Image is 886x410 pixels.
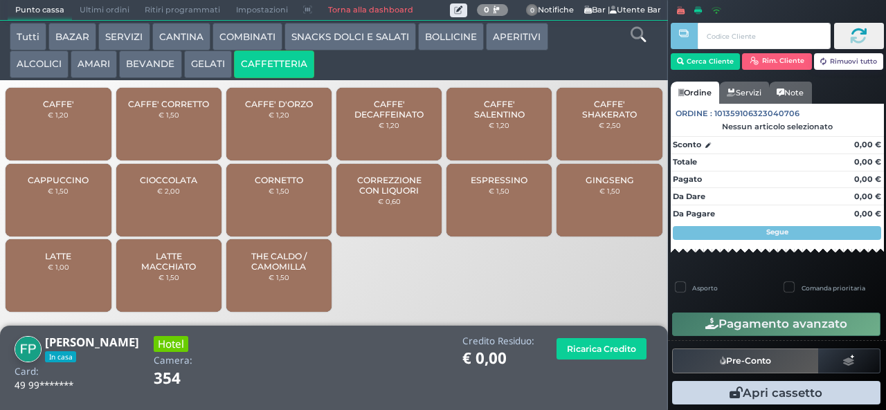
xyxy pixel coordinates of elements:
strong: Segue [766,227,788,236]
strong: 0,00 € [854,174,881,184]
span: Ordine : [676,108,712,120]
strong: 0,00 € [854,140,881,149]
h3: Hotel [154,336,188,352]
label: Comanda prioritaria [802,283,865,292]
small: € 1,50 [269,273,289,281]
a: Servizi [719,82,769,104]
span: CORNETTO [255,175,303,185]
span: Ultimi ordini [72,1,137,20]
small: € 0,60 [378,197,401,205]
button: SNACKS DOLCI E SALATI [284,23,416,50]
button: Pagamento avanzato [672,313,880,336]
a: Torna alla dashboard [320,1,420,20]
button: Ricarica Credito [557,338,647,360]
small: € 1,50 [599,187,620,195]
button: COMBINATI [213,23,282,50]
span: CAPPUCCINO [28,175,89,185]
strong: 0,00 € [854,192,881,201]
small: € 1,50 [269,187,289,195]
small: € 1,20 [48,111,69,119]
span: CIOCCOLATA [140,175,197,185]
small: € 1,50 [159,273,179,281]
button: GELATI [184,50,232,78]
h1: 354 [154,370,219,387]
small: € 1,50 [489,187,509,195]
span: CAFFE' SHAKERATO [568,99,651,120]
strong: Totale [673,157,697,167]
small: € 1,20 [489,121,509,129]
button: Cerca Cliente [671,53,741,70]
span: THE CALDO / CAMOMILLA [238,251,320,272]
a: Ordine [671,82,719,104]
button: CANTINA [152,23,210,50]
button: ALCOLICI [10,50,69,78]
span: ESPRESSINO [471,175,527,185]
small: € 1,00 [48,263,69,271]
span: LATTE MACCHIATO [127,251,210,272]
h4: Camera: [154,355,192,366]
strong: 0,00 € [854,157,881,167]
span: CAFFE' SALENTINO [458,99,541,120]
small: € 1,50 [159,111,179,119]
strong: Pagato [673,174,702,184]
button: Apri cassetto [672,381,880,404]
strong: 0,00 € [854,209,881,218]
div: Nessun articolo selezionato [671,122,884,131]
span: CAFFE' CORRETTO [128,99,209,109]
strong: Da Pagare [673,209,715,218]
span: CAFFE' DECAFFEINATO [348,99,431,120]
button: Rim. Cliente [742,53,812,70]
button: APERITIVI [486,23,548,50]
span: In casa [45,351,76,362]
button: Rimuovi tutto [814,53,884,70]
span: 101359106323040706 [714,108,799,120]
small: € 1,20 [379,121,399,129]
button: Pre-Conto [672,348,819,373]
button: AMARI [71,50,117,78]
button: CAFFETTERIA [234,50,314,78]
span: Ritiri programmati [137,1,228,20]
small: € 2,50 [599,121,621,129]
button: BOLLICINE [418,23,484,50]
span: 0 [526,4,539,17]
strong: Da Dare [673,192,705,201]
small: € 1,20 [269,111,289,119]
small: € 2,00 [157,187,180,195]
span: Punto cassa [8,1,72,20]
span: GINGSENG [586,175,634,185]
span: CAFFE' D'ORZO [245,99,313,109]
small: € 1,50 [48,187,69,195]
strong: Sconto [673,139,701,151]
img: Francesco Paolo Sportelli [15,336,42,363]
b: [PERSON_NAME] [45,334,139,350]
span: CORREZZIONE CON LIQUORI [348,175,431,196]
button: BEVANDE [119,50,181,78]
button: BAZAR [48,23,96,50]
button: Tutti [10,23,46,50]
button: SERVIZI [98,23,150,50]
span: Impostazioni [228,1,296,20]
a: Note [769,82,811,104]
b: 0 [484,5,489,15]
label: Asporto [692,283,718,292]
span: CAFFE' [43,99,74,109]
span: LATTE [45,251,71,261]
h4: Credito Residuo: [462,336,534,346]
h1: € 0,00 [462,350,534,367]
input: Codice Cliente [698,23,830,49]
h4: Card: [15,366,39,377]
